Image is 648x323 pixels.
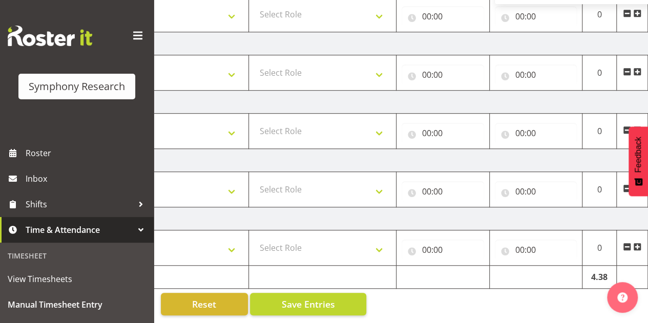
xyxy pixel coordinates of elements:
[617,292,628,303] img: help-xxl-2.png
[402,240,484,260] input: Click to select...
[495,240,577,260] input: Click to select...
[26,145,149,161] span: Roster
[634,137,643,173] span: Feedback
[192,297,216,311] span: Reset
[582,266,617,289] td: 4.38
[26,222,133,238] span: Time & Attendance
[402,123,484,143] input: Click to select...
[402,181,484,202] input: Click to select...
[582,55,617,91] td: 0
[3,266,151,292] a: View Timesheets
[582,230,617,266] td: 0
[495,181,577,202] input: Click to select...
[26,197,133,212] span: Shifts
[29,79,125,94] div: Symphony Research
[281,297,335,311] span: Save Entries
[495,64,577,85] input: Click to select...
[582,172,617,207] td: 0
[629,126,648,196] button: Feedback - Show survey
[582,114,617,149] td: 0
[402,6,484,27] input: Click to select...
[8,297,146,312] span: Manual Timesheet Entry
[495,123,577,143] input: Click to select...
[495,6,577,27] input: Click to select...
[161,293,248,315] button: Reset
[8,271,146,287] span: View Timesheets
[26,171,149,186] span: Inbox
[250,293,366,315] button: Save Entries
[3,292,151,317] a: Manual Timesheet Entry
[402,64,484,85] input: Click to select...
[3,245,151,266] div: Timesheet
[8,26,92,46] img: Rosterit website logo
